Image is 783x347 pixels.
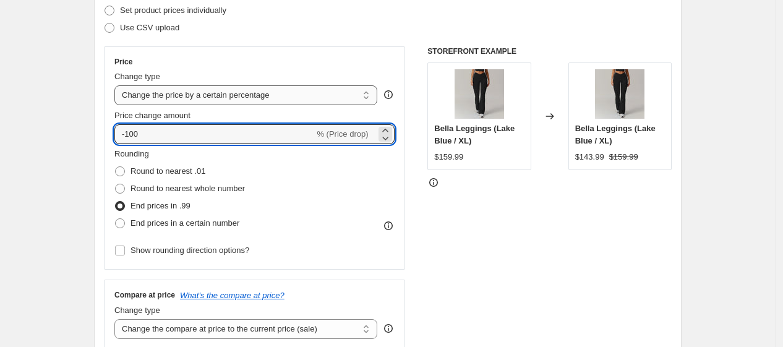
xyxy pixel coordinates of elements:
[130,246,249,255] span: Show rounding direction options?
[180,291,285,300] button: What's the compare at price?
[114,124,314,144] input: -15
[434,152,463,161] span: $159.99
[575,124,656,145] span: Bella Leggings (Lake Blue / XL)
[120,6,226,15] span: Set product prices individually
[609,152,638,161] span: $159.99
[382,88,395,101] div: help
[595,69,644,119] img: S275dff68d286481a99eae137bfc5d3ffJ_80x.webp
[427,46,672,56] h6: STOREFRONT EXAMPLE
[382,322,395,335] div: help
[575,152,604,161] span: $143.99
[130,184,245,193] span: Round to nearest whole number
[114,111,190,120] span: Price change amount
[114,72,160,81] span: Change type
[455,69,504,119] img: S275dff68d286481a99eae137bfc5d3ffJ_80x.webp
[434,124,515,145] span: Bella Leggings (Lake Blue / XL)
[114,306,160,315] span: Change type
[120,23,179,32] span: Use CSV upload
[114,57,132,67] h3: Price
[130,166,205,176] span: Round to nearest .01
[317,129,368,139] span: % (Price drop)
[130,218,239,228] span: End prices in a certain number
[114,290,175,300] h3: Compare at price
[130,201,190,210] span: End prices in .99
[114,149,149,158] span: Rounding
